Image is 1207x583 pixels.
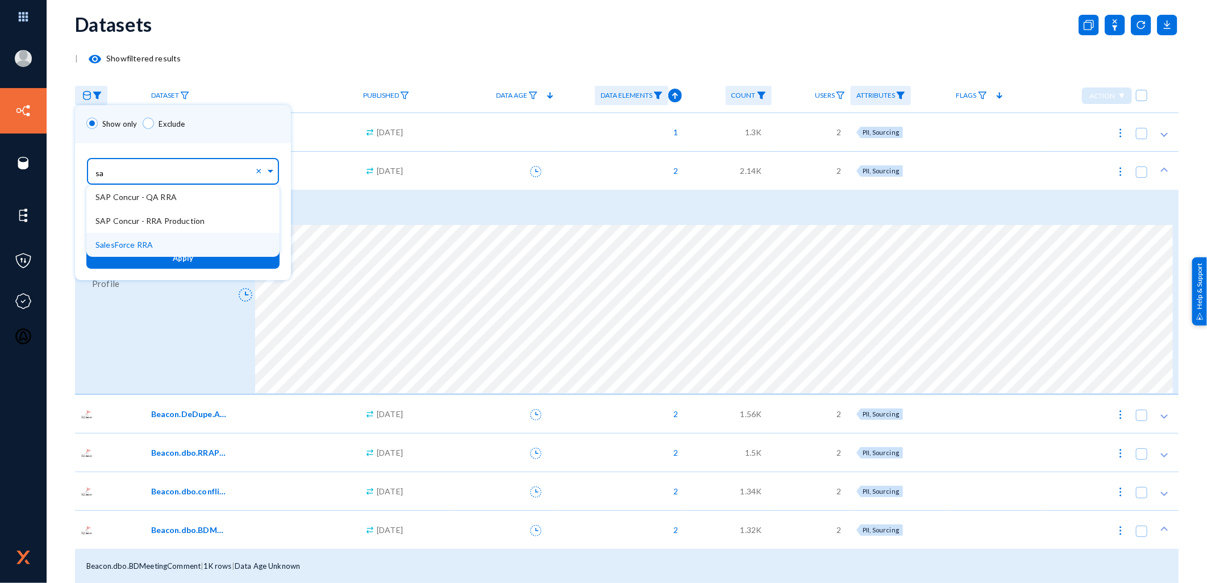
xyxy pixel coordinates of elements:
span: Clear all [256,165,265,177]
span: SalesForce RRA [95,240,153,249]
span: SAP Concur - QA RRA [95,192,177,202]
span: Apply [173,254,193,263]
span: SAP Concur - RRA Production [95,216,205,226]
ng-dropdown-panel: Options list [86,185,280,257]
span: Show only [102,119,137,128]
button: Apply [86,247,280,268]
span: Exclude [159,119,185,128]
